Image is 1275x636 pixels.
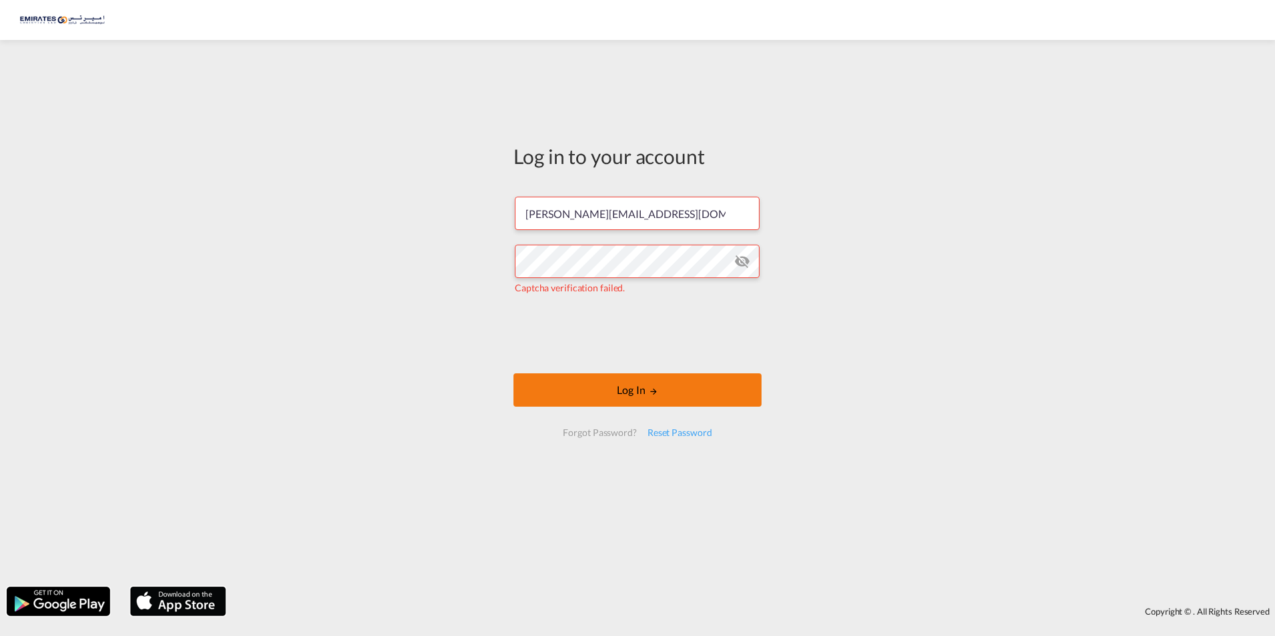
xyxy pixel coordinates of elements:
[734,253,750,269] md-icon: icon-eye-off
[129,585,227,617] img: apple.png
[536,308,739,360] iframe: reCAPTCHA
[513,373,762,407] button: LOGIN
[557,421,642,445] div: Forgot Password?
[233,600,1275,623] div: Copyright © . All Rights Reserved
[513,142,762,170] div: Log in to your account
[515,197,760,230] input: Enter email/phone number
[5,585,111,617] img: google.png
[515,282,625,293] span: Captcha verification failed.
[642,421,718,445] div: Reset Password
[20,5,110,35] img: c67187802a5a11ec94275b5db69a26e6.png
